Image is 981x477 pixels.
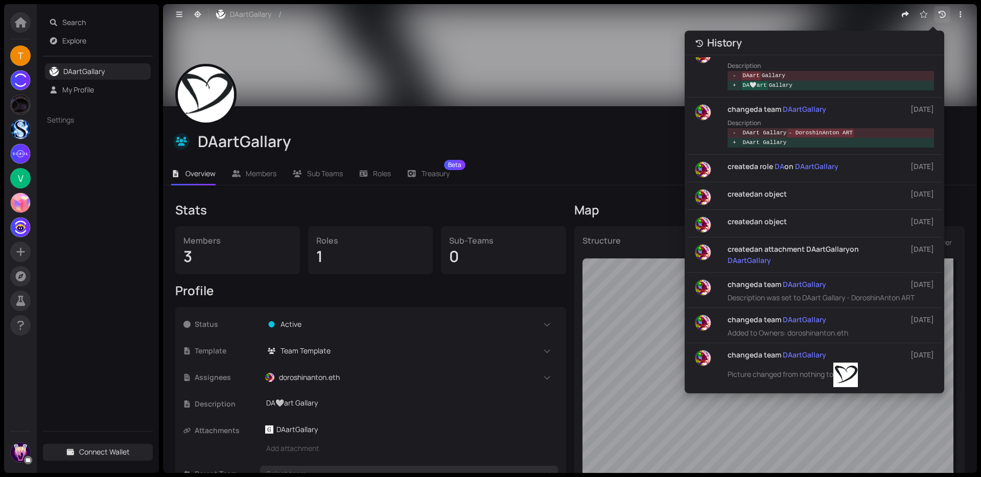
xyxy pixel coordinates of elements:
span: DA🤍art [742,81,768,90]
div: [DATE] [868,161,934,172]
div: History [707,36,742,50]
span: Roles [373,169,391,178]
img: qX5LtzSRqP.jpeg [695,217,711,232]
img: qX5LtzSRqP.jpeg [695,162,711,177]
div: [DATE] [868,279,934,290]
div: [DATE] [868,244,934,266]
img: qX5LtzSRqP.jpeg [695,350,711,366]
div: created an object [728,188,860,200]
div: changed a team [728,104,860,115]
div: Picture changed from nothing to [728,363,934,387]
div: [DATE] [868,104,934,115]
img: qX5LtzSRqP.jpeg [695,280,711,295]
img: qX5LtzSRqP.jpeg [695,105,711,120]
pre: - [733,73,736,79]
pre: - [733,130,736,136]
div: [DATE] [868,216,934,227]
sup: Beta [444,160,465,170]
span: Overview [185,169,216,178]
div: changed a team [728,279,860,290]
img: qX5LtzSRqP.jpeg [695,315,711,330]
span: - DoroshinAnton ART [787,129,853,137]
span: DAart [742,71,761,80]
div: changed a team [728,314,860,325]
div: created a role on [728,161,860,172]
div: created an attachment DAartGallary on [728,244,860,266]
img: qX5LtzSRqP.jpeg [695,245,711,260]
span: DAart Gallary [742,138,788,147]
img: qX5LtzSRqP.jpeg [695,189,711,205]
img: Picture changed from nothing to https://s3.us-east-2.amazonaws.com/tmnt-storage-production/3Xqt5R... [833,363,858,387]
div: [DATE] [868,349,934,361]
pre: + [733,82,736,89]
span: Treasury [422,170,450,177]
div: Added to Owners: doroshinanton.eth [728,327,934,339]
div: [DATE] [868,314,934,325]
span: Sub Teams [307,169,343,178]
span: Description [728,112,761,131]
span: Description [728,55,761,74]
span: Gallary [768,81,793,90]
div: changed a team [728,349,860,361]
span: Gallary [761,71,786,80]
div: [DATE] [868,188,934,200]
div: created an object [728,216,860,227]
span: DAart Gallary [742,129,788,137]
div: Description was set to DAart Gallary - DoroshinAnton ART [728,292,934,303]
span: Members [246,169,276,178]
pre: + [733,139,736,146]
